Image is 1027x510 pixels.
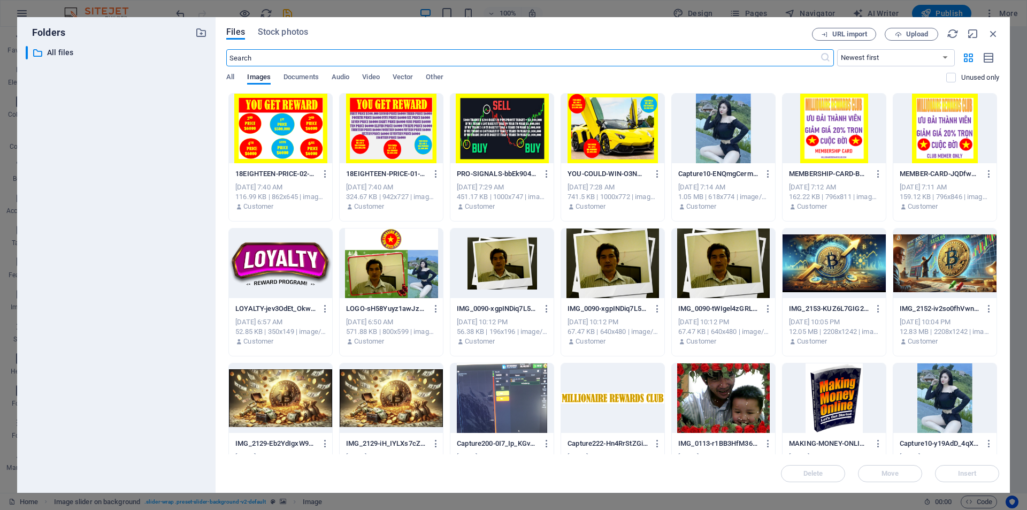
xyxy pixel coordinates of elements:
div: ​ [26,46,28,59]
p: PRO-SIGNALS-bbEk904ytjGCSKDOSJVOSA.PNG [457,169,537,179]
p: Customer [797,202,827,211]
p: Customer [686,337,716,346]
div: [DATE] 7:29 AM [457,182,547,192]
div: 67.47 KB | 640x480 | image/jpeg [568,327,658,337]
div: [DATE] 11:54 AM [900,452,990,462]
li: Up to 2 menu items [17,194,163,216]
div: 116.99 KB | 862x645 | image/png [235,192,326,202]
p: IMG_0090-xgpINDiq7L5emZrdKhmyHg-KAq0unSOUhYgbaEZfyVJHw.png [457,304,537,314]
p: IMG_0113-r1BB3HfM366O9bpppqXK0A.JPG [678,439,758,448]
p: Customer [908,202,938,211]
div: 56.38 KB | 196x196 | image/png [457,327,547,337]
div: [DATE] 6:50 AM [346,317,436,327]
span: auto investment plan 3 [41,370,156,379]
div: 52.85 KB | 350x149 | image/png [235,327,326,337]
span: All [226,71,234,86]
span: Stock photos [258,26,308,39]
p: Capture222-Hn4RrStZGiFswijdTKpkLA.PNG [568,439,648,448]
div: 451.17 KB | 1000x747 | image/png [457,192,547,202]
div: 571.88 KB | 800x599 | image/png [346,327,436,337]
div: [DATE] 9:57 PM [235,452,326,462]
div: 1.05 MB | 618x774 | image/png [678,192,769,202]
div: [DATE] 9:27 PM [568,452,658,462]
div: [DATE] 10:12 PM [678,317,769,327]
li: 4 professional photos [17,216,163,238]
p: Capture10-ENQmgCerm3feMfBAUJ5aQg.PNG [678,169,758,179]
p: Folders [26,26,65,40]
div: [DATE] 7:28 AM [568,182,658,192]
span: Other [426,71,443,86]
span: Upload [906,31,928,37]
span: Vector [393,71,413,86]
div: [DATE] 10:12 PM [568,317,658,327]
span: $10,000 [59,127,120,149]
div: [DATE] 7:40 AM [346,182,436,192]
p: Customer [576,202,606,211]
div: [DATE] 7:12 AM [789,182,879,192]
div: [DATE] 7:14 AM [678,182,769,192]
p: 18EIGHTEEN-PRICE-01-Ul9l6oOf30j12f0UOsEYTQ.PNG [346,169,426,179]
div: 159.12 KB | 796x846 | image/png [900,192,990,202]
div: [DATE] 7:11 AM [900,182,990,192]
div: 67.47 KB | 640x480 | image/jpeg [678,327,769,337]
p: IMG_0090-xgpINDiq7L5emZrdKhmyHg.JPG [568,304,648,314]
p: Customer [465,202,495,211]
p: LOYALTY-jev3OdEt_OkwbZyg2Cfl0w.png [235,304,316,314]
div: [DATE] 10:04 PM [900,317,990,327]
li: Win The Lucky Draw Of $1,000,000 [17,304,163,325]
li: Standard design [17,172,163,194]
li: We Earn 5% Interest Yearly [17,260,163,282]
button: Upload [885,28,938,41]
p: MEMBERSHIP-CARD-BACK-OIfR1aMFYcJjh2NPTkgIHQ.png [789,169,869,179]
div: [DATE] 10:05 PM [789,317,879,327]
span: Video [362,71,379,86]
p: MAKING-MONEY-ONLINE-oDKdZRrPxE8yx96zS1GKyA-S3tGs2nfppa-rQ8gfULR5g.png [789,439,869,448]
p: Customer [576,337,606,346]
p: YOU-COULD-WIN-O3NmTGypvKEq9KJae5MFEw.png [568,169,648,179]
p: Capture10-y19AdD_4qXsGWDg_4HJLYw.PNG [900,439,980,448]
span: Files [226,26,245,39]
div: 12.05 MB | 2208x1242 | image/png [789,327,879,337]
div: [DATE] 10:12 PM [457,317,547,327]
li: Duration: 60 months Capital Return [17,238,163,260]
div: [DATE] 9:52 PM [457,452,547,462]
p: Capture200-0I7_Ip_KGvshfGzQ7YA3yg.PNG [457,439,537,448]
p: IMG_0090-tWIgel4zGRLIop857btkvg.JPG [678,304,758,314]
p: 18EIGHTEEN-PRICE-02-NFp0hrrcQy4ZZaVZzisYgw.PNG [235,169,316,179]
p: IMG_2129-Eb2YdIgxW9KaoZg2ZuOiow.PNG [235,439,316,448]
p: Customer [354,337,384,346]
i: Reload [947,28,959,40]
i: Close [987,28,999,40]
i: Minimize [967,28,979,40]
div: 741.5 KB | 1000x772 | image/png [568,192,658,202]
p: Customer [797,337,827,346]
p: Customer [908,337,938,346]
p: IMG_2152-iv2so0fhVwntPwonKJ1DuQ.PNG [900,304,980,314]
div: [DATE] 7:40 AM [235,182,326,192]
span: URL import [832,31,867,37]
span: Audio [332,71,349,86]
div: 324.67 KB | 942x727 | image/png [346,192,436,202]
span: Images [247,71,271,86]
li: Standard design [26,446,171,468]
div: [DATE] 11:59 AM [789,452,879,462]
span: $15,000 [68,401,128,422]
i: Create new folder [195,27,207,39]
p: IMG_2153-KUZ6L7GIG2YFMJLciMDO3Q.PNG [789,304,869,314]
div: [DATE] 6:57 AM [235,317,326,327]
p: Customer [465,337,495,346]
div: [DATE] 9:54 PM [346,452,436,462]
span: Documents [283,71,319,86]
p: Customer [243,337,273,346]
p: IMG_2129-iH_IYLXs7cZ7a39smLhEfg.PNG [346,439,426,448]
span: ONE TIME PAYMENT [58,425,139,436]
p: MEMBER-CARD-JQDfwEd2j1uxI4UbYYuNXg.png [900,169,980,179]
div: 162.22 KB | 796x811 | image/png [789,192,879,202]
p: Customer [686,202,716,211]
button: URL import [812,28,876,41]
li: We Earn $2000 Each Referral Lifetime [17,282,163,304]
div: 12.83 MB | 2208x1242 | image/png [900,327,990,337]
div: [DATE] 8:44 PM [678,452,769,462]
span: ONE TIME PAYMENT [49,152,131,163]
p: LOGO-sH58Yuyz1awJzGIgvYW-8A.png [346,304,426,314]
